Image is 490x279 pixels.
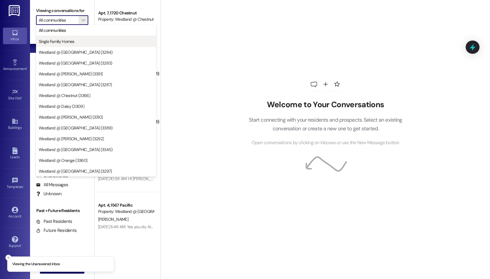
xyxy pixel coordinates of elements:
h2: Welcome to Your Conversations [240,100,411,110]
label: Viewing conversations for [36,6,88,15]
span: Westland @ [GEOGRAPHIC_DATA] (3389) [39,125,113,131]
a: Templates • [3,175,27,192]
span: Westland @ [GEOGRAPHIC_DATA] (3345) [39,147,113,153]
span: Westland @ [GEOGRAPHIC_DATA] (3297) [39,168,112,174]
div: Residents [30,162,94,168]
span: Open conversations by clicking on inboxes or use the New Message button [252,139,399,147]
span: [PERSON_NAME] [98,217,128,222]
div: Property: Westland @ Chestnut (3366) [98,16,154,23]
div: Past + Future Residents [30,208,94,214]
div: Prospects [30,116,94,122]
a: Support [3,234,27,250]
span: Westland @ [PERSON_NAME] (3391) [39,71,103,77]
img: ResiDesk Logo [9,5,21,16]
span: Westland @ [GEOGRAPHIC_DATA] (3283) [39,60,112,66]
span: Westland @ [PERSON_NAME] (3292) [39,136,104,142]
span: Single Family Homes [39,38,74,44]
span: Westland @ Chestnut (3366) [39,92,90,99]
div: Apt. 7, 1720 Chestnut [98,10,154,16]
span: • [22,95,23,99]
span: All communities [39,27,66,33]
div: [DATE] 8:49 AM: Yes you do. Also I sent you a text about me getting a reminder of my rent payment... [98,224,416,229]
span: • [27,66,28,70]
div: Apt. 4, 1567 Pacific [98,202,154,208]
a: Account [3,205,27,221]
span: [PERSON_NAME] [98,24,128,30]
div: Property: Westland @ [GEOGRAPHIC_DATA] (3297) [98,208,154,215]
a: Site Visit • [3,87,27,103]
span: Westland @ [PERSON_NAME] (3310) [39,114,103,120]
input: All communities [39,15,79,25]
div: Past Residents [36,218,72,225]
a: Leads [3,146,27,162]
div: Prospects + Residents [30,34,94,40]
span: • [23,184,24,188]
p: Start connecting with your residents and prospects. Select an existing conversation or create a n... [240,116,411,133]
button: Close toast [5,255,11,261]
div: Future Residents [36,227,77,234]
div: Unknown [36,191,62,197]
span: Westland @ [GEOGRAPHIC_DATA] (3287) [39,82,112,88]
a: Buildings [3,116,27,132]
span: Westland @ [GEOGRAPHIC_DATA] (3284) [39,49,113,55]
i:  [82,18,85,23]
span: Westland @ Orange (3360) [39,157,87,163]
div: All Messages [36,182,68,188]
p: Viewing the Unanswered inbox [12,262,60,267]
a: Inbox [3,28,27,44]
span: Westland @ Daisy (3309) [39,103,84,109]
